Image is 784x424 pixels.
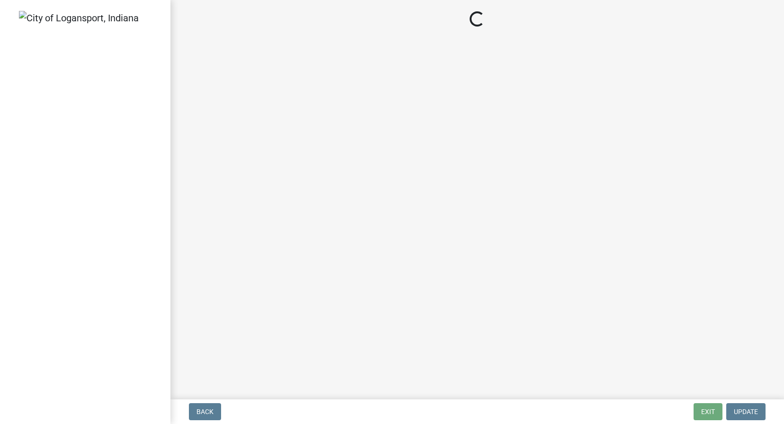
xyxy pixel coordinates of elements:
[189,403,221,420] button: Back
[19,11,139,25] img: City of Logansport, Indiana
[196,408,214,415] span: Back
[734,408,758,415] span: Update
[694,403,722,420] button: Exit
[726,403,766,420] button: Update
